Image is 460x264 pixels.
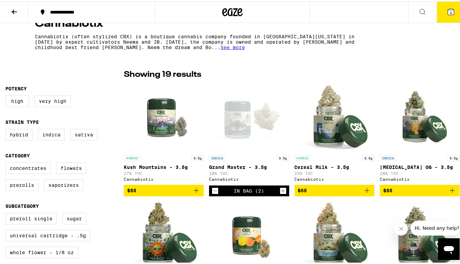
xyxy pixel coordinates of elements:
button: Add to bag [124,183,204,195]
div: Cannabiotix [209,176,289,180]
legend: Strain Type [5,118,39,124]
h4: Cannabiotix [35,17,430,28]
img: Cannabiotix - Jet Lag OG - 3.5g [386,83,454,150]
label: High [5,94,29,106]
a: Open page for Jet Lag OG - 3.5g from Cannabiotix [380,83,460,183]
div: Cannabiotix [124,176,204,180]
p: 28% THC [380,170,460,174]
button: Decrement [212,186,218,193]
p: Cereal Milk - 3.5g [295,163,374,169]
span: $55 [383,186,392,192]
label: Hybrid [5,128,32,139]
label: Whole Flower - 1/8 oz [5,245,78,257]
div: Cannabiotix [380,176,460,180]
p: 27% THC [124,170,204,174]
span: See more [221,43,245,49]
p: INDICA [380,154,396,160]
label: Concentrates [5,161,51,173]
span: $55 [127,186,136,192]
span: $55 [298,186,307,192]
p: 3.5g [362,154,374,160]
label: Flowers [56,161,86,173]
p: Grand Master - 3.5g [209,163,289,169]
button: Add to bag [380,183,460,195]
label: Sugar [62,212,86,223]
p: [MEDICAL_DATA] OG - 3.5g [380,163,460,169]
p: Cannabiotix (often stylized CBX) is a boutique cannabis company founded in [GEOGRAPHIC_DATA][US_S... [35,32,371,49]
button: Add to bag [295,183,374,195]
img: Cannabiotix - Kush Mountains - 3.5g [130,83,198,150]
p: 3.5g [277,154,289,160]
p: 3.5g [191,154,204,160]
iframe: Close message [394,221,408,234]
p: INDICA [209,154,225,160]
label: Vaporizers [44,178,83,190]
p: HYBRID [124,154,140,160]
legend: Potency [5,85,27,90]
legend: Category [5,152,30,157]
iframe: Button to launch messaging window [438,237,460,259]
p: Showing 19 results [124,68,201,79]
label: Very High [34,94,71,106]
button: Increment [280,186,286,193]
p: HYBRID [295,154,311,160]
div: Cannabiotix [295,176,374,180]
label: Preroll Single [5,212,57,223]
p: Kush Mountains - 3.5g [124,163,204,169]
a: Open page for Grand Master - 3.5g from Cannabiotix [209,83,289,184]
span: 2 [450,9,452,13]
label: Sativa [70,128,97,139]
label: Universal Cartridge - .5g [5,228,90,240]
p: 28% THC [209,170,289,174]
p: 3.5g [447,154,460,160]
a: Open page for Cereal Milk - 3.5g from Cannabiotix [295,83,374,183]
p: 33% THC [295,170,374,174]
a: Open page for Kush Mountains - 3.5g from Cannabiotix [124,83,204,183]
label: Indica [38,128,65,139]
legend: Subcategory [5,202,39,207]
img: Cannabiotix - Cereal Milk - 3.5g [301,83,368,150]
div: In Bag (2) [234,187,264,192]
iframe: Message from company [411,219,460,234]
label: Prerolls [5,178,39,190]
